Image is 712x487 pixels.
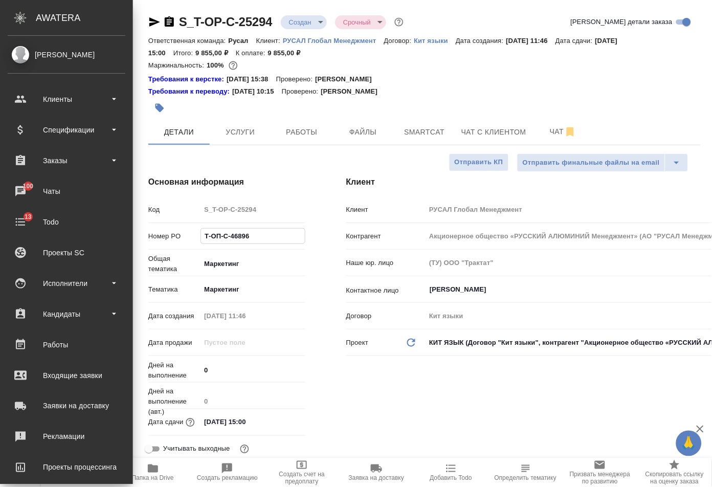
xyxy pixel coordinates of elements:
div: Маркетинг [201,281,305,298]
div: Входящие заявки [8,368,125,383]
span: Smartcat [400,126,449,139]
div: [PERSON_NAME] [8,49,125,60]
button: Скопировать ссылку для ЯМессенджера [148,16,161,28]
div: split button [517,153,688,172]
p: Номер PO [148,231,201,241]
input: ✎ Введи что-нибудь [201,363,305,378]
div: AWATERA [36,8,133,28]
svg: Отписаться [564,126,576,138]
button: Призвать менеджера по развитию [563,458,637,487]
span: Определить тематику [495,475,557,482]
span: 🙏 [680,433,698,454]
div: Заявки на доставку [8,399,125,414]
button: Папка на Drive [116,458,190,487]
button: Заявка на доставку [339,458,414,487]
div: Исполнители [8,276,125,291]
button: Скопировать ссылку [163,16,175,28]
span: Скопировать ссылку на оценку заказа [643,471,706,485]
p: Код [148,205,201,215]
p: Дата создания: [456,37,506,45]
button: 0.00 RUB; [227,59,240,72]
span: Отправить КП [455,157,503,168]
p: Проверено: [276,74,316,84]
div: Проекты процессинга [8,460,125,475]
p: [DATE] 10:15 [232,86,282,97]
a: Требования к переводу: [148,86,232,97]
span: Услуги [216,126,265,139]
a: Требования к верстке: [148,74,227,84]
p: Общая тематика [148,254,201,274]
a: РУСАЛ Глобал Менеджмент [283,36,384,45]
input: Пустое поле [201,335,290,350]
span: 13 [18,212,38,222]
button: Отправить КП [449,153,509,171]
span: Чат [539,125,588,138]
a: Работы [3,332,130,358]
button: Создать рекламацию [190,458,265,487]
div: Заказы [8,153,125,168]
p: [PERSON_NAME] [315,74,380,84]
input: ✎ Введи что-нибудь [201,415,290,430]
p: Договор [346,311,426,321]
p: [DATE] 15:38 [227,74,276,84]
div: Создан [335,15,386,29]
p: Дней на выполнение [148,360,201,381]
span: Чат с клиентом [461,126,526,139]
div: Работы [8,337,125,352]
p: Клиент [346,205,426,215]
p: Кит языки [414,37,456,45]
button: Скопировать ссылку на оценку заказа [637,458,712,487]
p: РУСАЛ Глобал Менеджмент [283,37,384,45]
h4: Основная информация [148,176,305,188]
div: Проекты SC [8,245,125,260]
div: Нажми, чтобы открыть папку с инструкцией [148,86,232,97]
button: Создать счет на предоплату [264,458,339,487]
p: 9 855,00 ₽ [268,49,308,57]
a: Проекты SC [3,240,130,265]
p: Дней на выполнение (авт.) [148,387,201,417]
a: Кит языки [414,36,456,45]
button: Если добавить услуги и заполнить их объемом, то дата рассчитается автоматически [184,416,197,429]
input: ✎ Введи что-нибудь [201,229,304,243]
div: Чаты [8,184,125,199]
p: Дата создания [148,311,201,321]
a: Входящие заявки [3,363,130,388]
div: Спецификации [8,122,125,138]
button: Добавить тэг [148,97,171,119]
p: Проверено: [282,86,321,97]
p: К оплате: [236,49,268,57]
div: Создан [281,15,327,29]
p: Дата продажи [148,338,201,348]
span: Создать счет на предоплату [271,471,333,485]
span: Файлы [339,126,388,139]
span: Призвать менеджера по развитию [569,471,631,485]
p: [PERSON_NAME] [321,86,385,97]
p: Дата сдачи [148,417,184,428]
div: Нажми, чтобы открыть папку с инструкцией [148,74,227,84]
p: Русал [229,37,256,45]
span: Заявка на доставку [349,475,404,482]
p: Проект [346,338,369,348]
button: Добавить Todo [414,458,488,487]
input: Пустое поле [201,202,305,217]
div: Todo [8,214,125,230]
a: 100Чаты [3,179,130,204]
div: Рекламации [8,429,125,445]
p: Тематика [148,284,201,295]
p: 9 855,00 ₽ [195,49,236,57]
p: Маржинальность: [148,61,207,69]
button: Отправить финальные файлы на email [517,153,665,172]
span: Детали [154,126,204,139]
div: Клиенты [8,92,125,107]
p: Договор: [384,37,414,45]
button: Срочный [340,18,374,27]
a: Рекламации [3,424,130,450]
input: Пустое поле [201,308,290,323]
span: 100 [17,181,40,191]
span: Работы [277,126,326,139]
p: [DATE] 11:46 [506,37,556,45]
p: Контрагент [346,231,426,241]
p: 100% [207,61,227,69]
a: Проекты процессинга [3,455,130,480]
button: Определить тематику [488,458,563,487]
